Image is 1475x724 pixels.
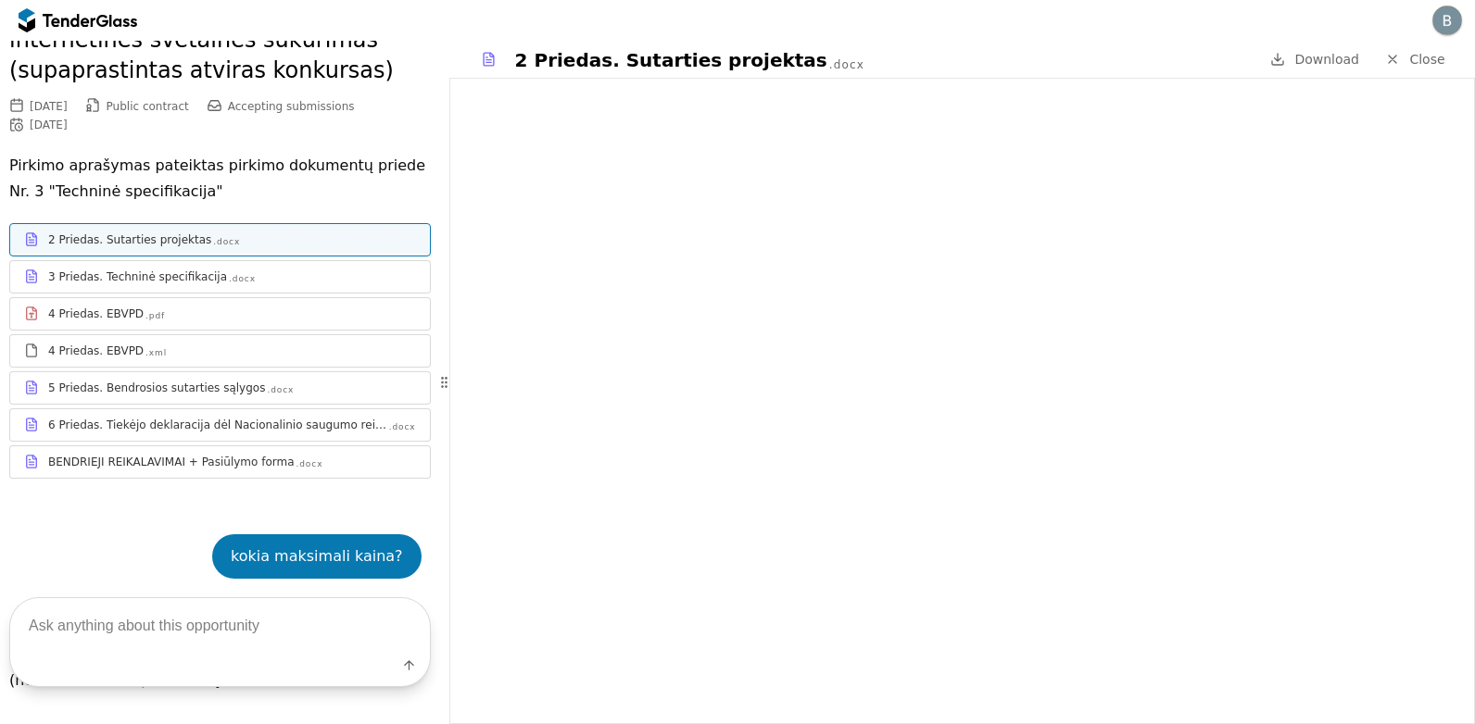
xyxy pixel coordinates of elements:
[9,223,431,256] a: 2 Priedas. Sutarties projektas.docx
[9,260,431,293] a: 3 Priedas. Techninė specifikacija.docx
[267,384,294,396] div: .docx
[9,445,431,479] a: BENDRIEJI REIKALAVIMAI + Pasiūlymo forma.docx
[9,334,431,368] a: 4 Priedas. EBVPD.xml
[229,273,256,285] div: .docx
[9,371,431,405] a: 5 Priedas. Bendrosios sutarties sąlygos.docx
[9,153,431,205] p: Pirkimo aprašymas pateiktas pirkimo dokumentų priede Nr. 3 "Techninė specifikacija"
[145,347,167,359] div: .xml
[296,458,323,470] div: .docx
[48,418,387,432] div: 6 Priedas. Tiekėjo deklaracija dėl Nacionalinio saugumo reikalavimų atitikties
[228,100,355,113] span: Accepting submissions
[1294,52,1359,67] span: Download
[9,408,431,442] a: 6 Priedas. Tiekėjo deklaracija dėl Nacionalinio saugumo reikalavimų atitikties.docx
[1265,48,1365,71] a: Download
[829,57,864,73] div: .docx
[48,232,211,247] div: 2 Priedas. Sutarties projektas
[389,421,416,433] div: .docx
[231,543,403,569] div: kokia maksimali kaina?
[30,119,68,131] div: [DATE]
[515,47,827,73] div: 2 Priedas. Sutarties projektas
[48,381,265,395] div: 5 Priedas. Bendrosios sutarties sąlygos
[213,236,240,248] div: .docx
[1374,48,1456,71] a: Close
[30,100,68,113] div: [DATE]
[48,343,144,358] div: 4 Priedas. EBVPD
[9,297,431,331] a: 4 Priedas. EBVPD.pdf
[107,100,189,113] span: Public contract
[1409,52,1444,67] span: Close
[48,269,227,284] div: 3 Priedas. Techninė specifikacija
[48,306,144,321] div: 4 Priedas. EBVPD
[145,310,165,322] div: .pdf
[48,455,295,469] div: BENDRIEJI REIKALAVIMAI + Pasiūlymo forma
